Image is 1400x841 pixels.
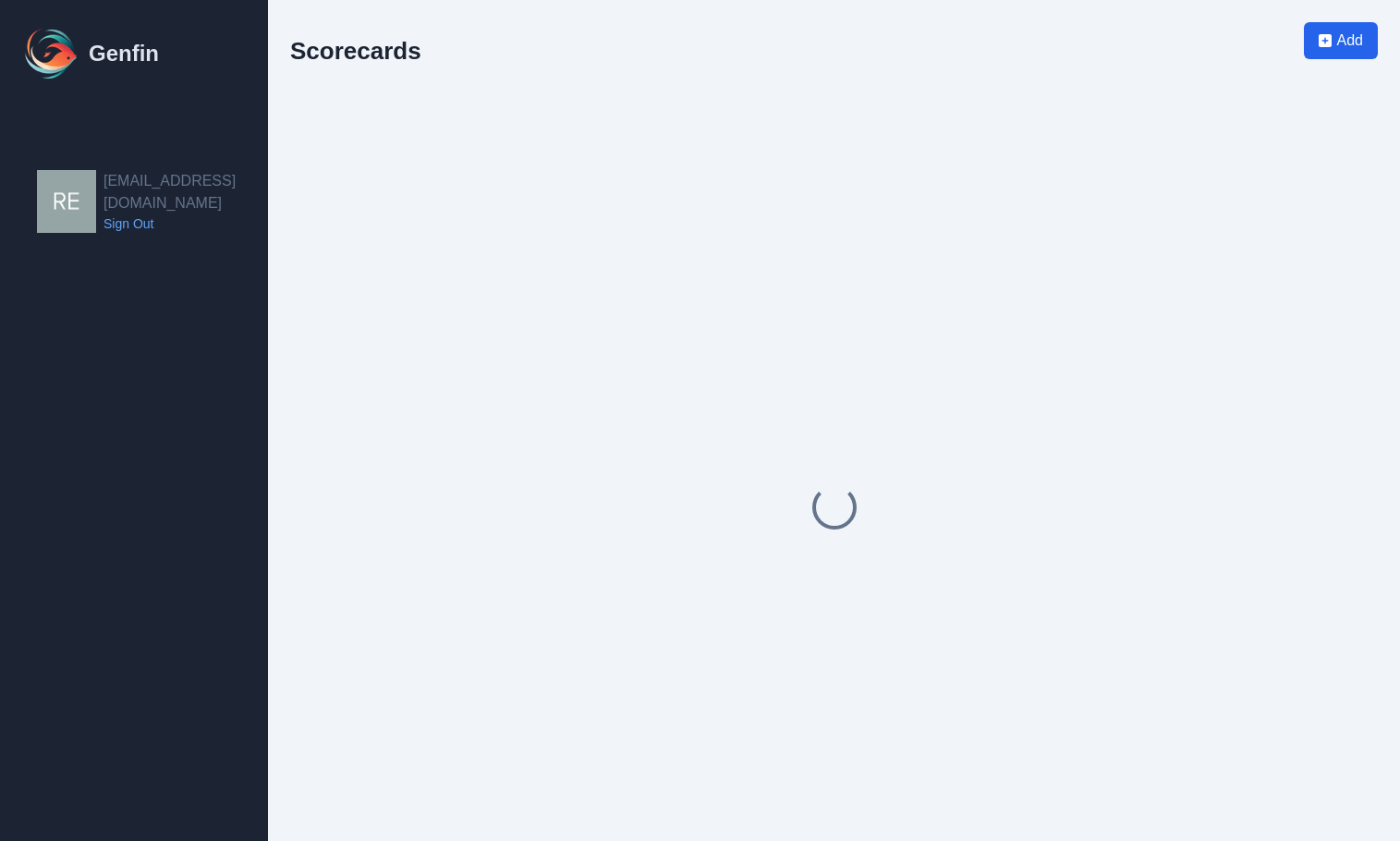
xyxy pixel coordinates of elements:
h2: [EMAIL_ADDRESS][DOMAIN_NAME] [103,170,268,214]
span: Add [1337,30,1363,52]
a: Add [1304,22,1378,87]
a: Sign Out [103,214,268,233]
h2: Scorecards [290,37,421,65]
h1: Genfin [89,39,159,68]
img: Logo [22,24,81,83]
img: resqueda@aadirect.com [37,170,96,233]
